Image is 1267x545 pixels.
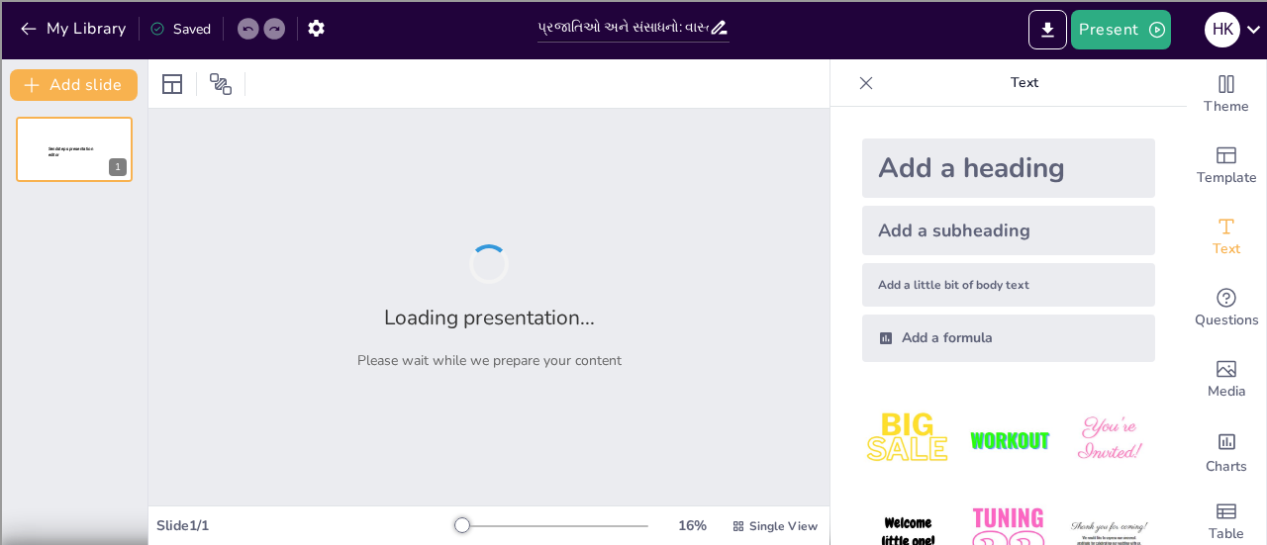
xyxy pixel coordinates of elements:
[1204,96,1249,118] span: Theme
[1187,415,1266,487] div: Add charts and graphs
[1187,202,1266,273] div: Add text boxes
[8,79,1259,97] div: Options
[1195,310,1259,331] span: Questions
[1197,167,1257,189] span: Template
[962,394,1054,486] img: 2.jpeg
[1187,273,1266,344] div: Get real-time input from your audience
[882,59,1167,107] p: Text
[1209,523,1244,545] span: Table
[862,315,1155,362] div: Add a formula
[1206,456,1247,478] span: Charts
[1187,131,1266,202] div: Add ready made slides
[1187,344,1266,415] div: Add images, graphics, shapes or video
[862,138,1155,198] div: Add a heading
[8,133,1259,150] div: Move To ...
[8,61,1259,79] div: Delete
[862,263,1155,307] div: Add a little bit of body text
[8,44,1259,61] div: Move To ...
[8,8,1259,26] div: Sort A > Z
[1213,238,1240,260] span: Text
[862,394,954,486] img: 1.jpeg
[862,206,1155,255] div: Add a subheading
[1063,394,1155,486] img: 3.jpeg
[8,26,1259,44] div: Sort New > Old
[8,97,1259,115] div: Sign out
[8,115,1259,133] div: Rename
[1208,381,1246,403] span: Media
[1187,59,1266,131] div: Change the overall theme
